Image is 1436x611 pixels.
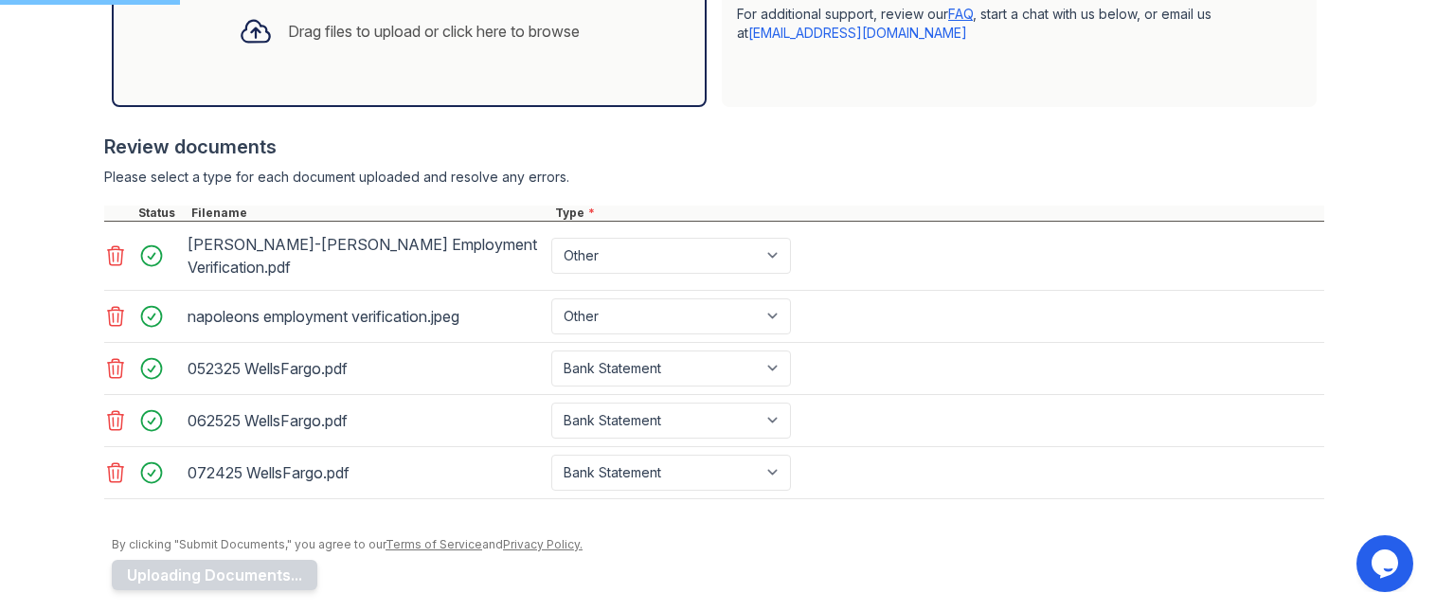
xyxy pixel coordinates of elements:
a: [EMAIL_ADDRESS][DOMAIN_NAME] [748,25,967,41]
div: napoleons employment verification.jpeg [188,301,544,332]
div: Review documents [104,134,1324,160]
button: Uploading Documents... [112,560,317,590]
a: FAQ [948,6,973,22]
div: Filename [188,206,551,221]
div: Type [551,206,1324,221]
div: 072425 WellsFargo.pdf [188,458,544,488]
div: 062525 WellsFargo.pdf [188,405,544,436]
div: [PERSON_NAME]-[PERSON_NAME] Employment Verification.pdf [188,229,544,282]
div: Drag files to upload or click here to browse [288,20,580,43]
p: For additional support, review our , start a chat with us below, or email us at [737,5,1301,43]
div: Please select a type for each document uploaded and resolve any errors. [104,168,1324,187]
a: Terms of Service [386,537,482,551]
div: By clicking "Submit Documents," you agree to our and [112,537,1324,552]
div: 052325 WellsFargo.pdf [188,353,544,384]
div: Status [135,206,188,221]
iframe: chat widget [1356,535,1417,592]
a: Privacy Policy. [503,537,583,551]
